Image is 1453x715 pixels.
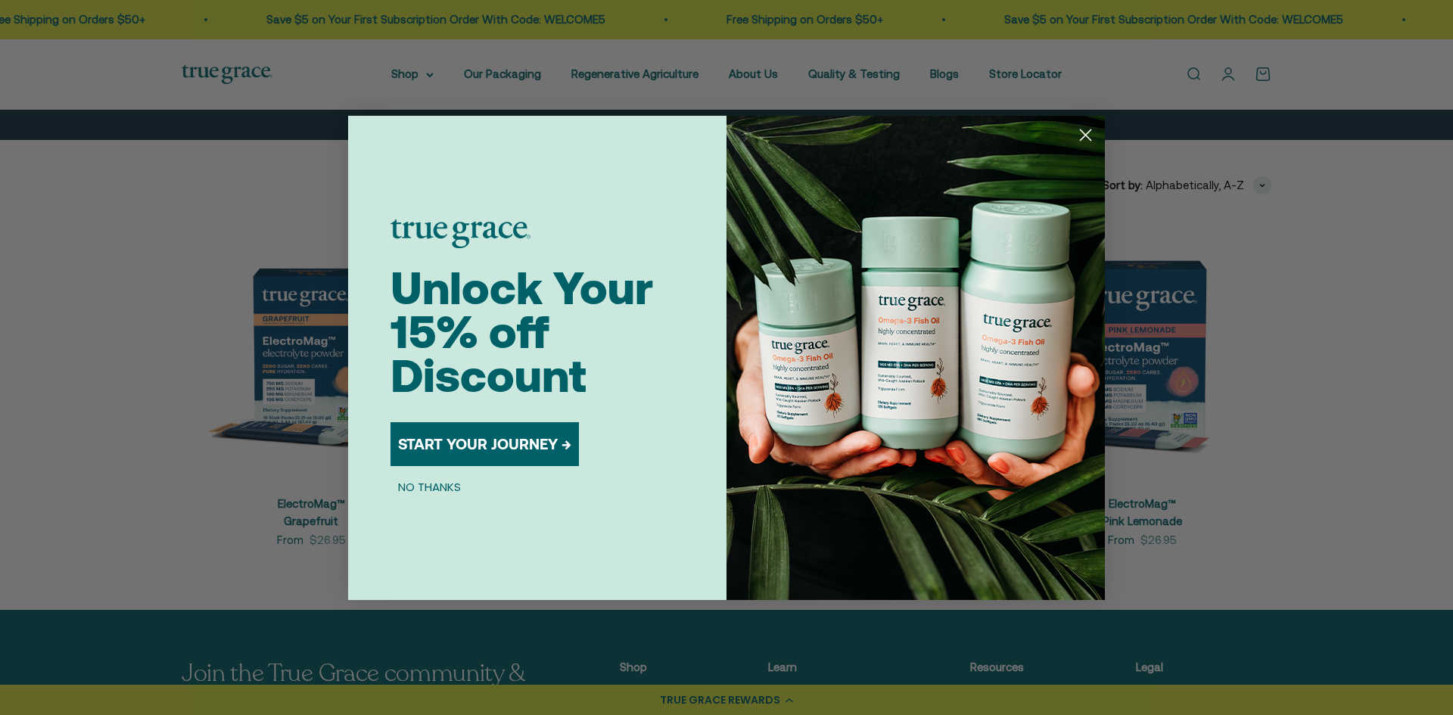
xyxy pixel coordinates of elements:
button: NO THANKS [390,478,468,496]
button: Close dialog [1072,122,1099,148]
span: Unlock Your 15% off Discount [390,262,653,402]
img: logo placeholder [390,219,530,248]
button: START YOUR JOURNEY → [390,422,579,466]
img: 098727d5-50f8-4f9b-9554-844bb8da1403.jpeg [726,116,1105,600]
